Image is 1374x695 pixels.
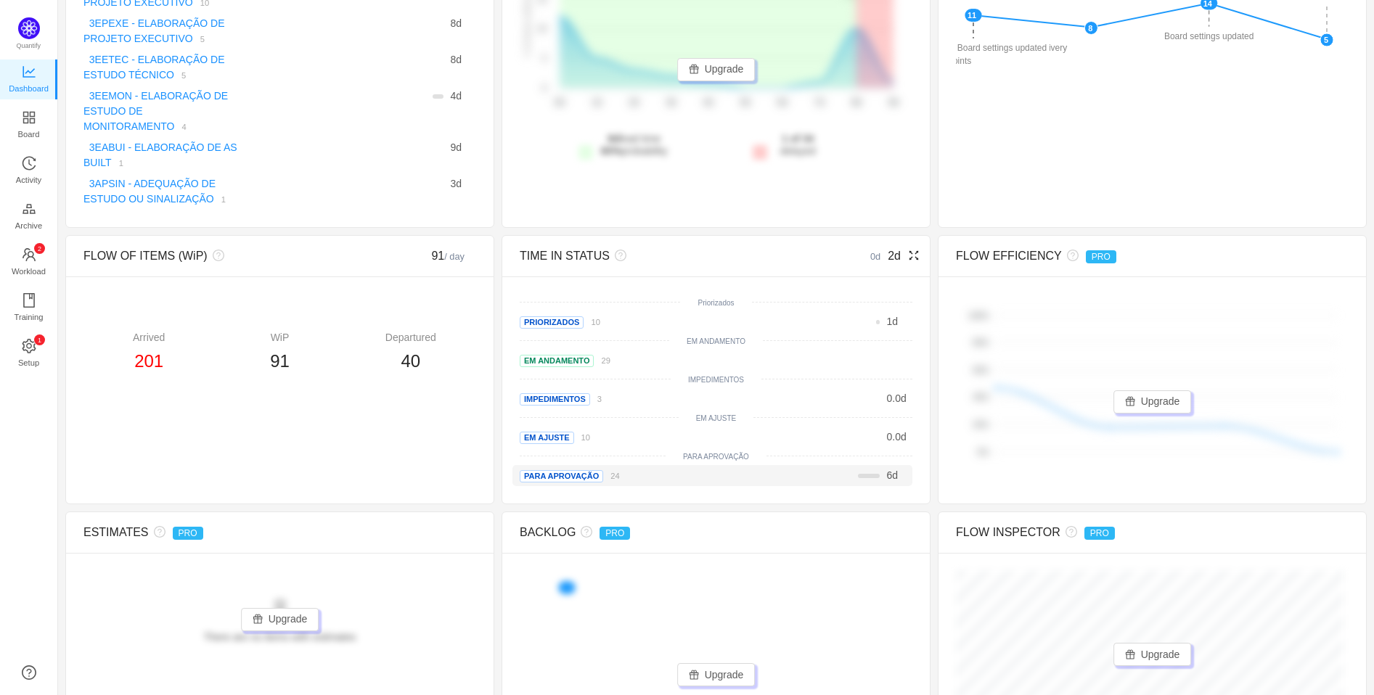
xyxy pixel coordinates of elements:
strong: 1 of 34 [782,133,814,144]
tspan: 8d [851,98,861,108]
tspan: 0% [977,448,989,456]
div: Board settings updated [954,38,1050,57]
div: BACKLOG [520,524,814,541]
a: 3EPEXE - ELABORAÇÃO DE PROJETO EXECUTIVO [83,17,225,44]
span: Training [14,303,43,332]
a: Archive [22,202,36,231]
span: delayed [780,133,816,157]
a: 3 [590,392,602,404]
span: EM ANDAMENTO [520,355,594,367]
a: icon: settingSetup [22,340,36,369]
a: Training [22,294,36,323]
button: icon: giftUpgrade [241,608,319,631]
sup: 1 [34,334,45,345]
small: 3 [597,395,602,403]
span: d [451,178,462,189]
a: icon: teamWorkload [22,248,36,277]
span: Workload [12,257,46,286]
span: PRO [173,527,203,540]
div: WiP [214,330,345,345]
span: d [887,469,899,481]
i: icon: line-chart [22,65,36,79]
span: Activity [16,165,41,194]
a: 10 [584,316,600,327]
span: IMPEDIMENTOS [520,393,590,406]
tspan: 6d [777,98,787,108]
button: icon: giftUpgrade [1113,643,1192,666]
i: icon: question-circle [208,250,224,261]
span: 91 [270,351,290,371]
small: 10 [591,318,600,326]
span: 9 [451,141,457,153]
span: Board [18,120,40,149]
span: 1 [887,316,893,327]
a: 1 [214,193,226,205]
small: / day [444,251,465,262]
i: icon: book [22,293,36,308]
small: 4 [182,123,187,131]
small: EM AJUSTE [696,414,737,422]
span: 0.0 [887,392,901,404]
span: PARA APROVAÇÃO [520,470,603,482]
small: 1 [119,159,123,168]
span: d [887,392,907,404]
i: icon: question-circle [1062,250,1079,261]
span: d [887,431,907,443]
p: 1 [37,334,41,345]
i: icon: robot [274,600,286,612]
span: 6 [887,469,893,481]
span: 40 [401,351,420,371]
span: probability [601,145,668,157]
small: 1 [221,195,226,204]
tspan: 7d [814,98,824,108]
tspan: 20% [973,420,989,429]
a: 5 [193,33,205,44]
span: 0.0 [887,431,901,443]
p: 2 [37,243,41,254]
a: 10 [574,431,590,443]
strong: 80% [601,145,621,157]
small: 0d [870,251,888,262]
div: FLOW EFFICIENCY [956,247,1251,265]
i: icon: question-circle [610,250,626,261]
span: d [451,141,462,153]
button: icon: giftUpgrade [677,58,756,81]
div: FLOW INSPECTOR [956,524,1251,541]
i: icon: question-circle [576,526,592,538]
a: icon: question-circle [22,665,36,680]
tspan: 10 [538,25,547,33]
button: icon: giftUpgrade [1113,390,1192,414]
tspan: 1d [592,98,601,108]
div: FLOW OF ITEMS (WiP) [83,247,378,265]
small: IMPEDIMENTOS [688,376,744,384]
span: PRO [600,527,630,540]
tspan: 100% [968,311,989,320]
div: ESTIMATES [83,524,378,541]
sup: 2 [34,243,45,254]
tspan: 4d [703,98,713,108]
small: 29 [601,356,610,365]
a: 24 [603,469,619,481]
a: 4 [175,120,187,132]
tspan: 0d [555,98,564,108]
div: Arrived [83,330,214,345]
span: d [451,17,462,29]
button: icon: giftUpgrade [677,663,756,686]
tspan: 5d [740,98,750,108]
span: 2d [888,250,901,262]
i: icon: gold [22,202,36,216]
span: d [451,90,462,102]
tspan: 40% [973,393,989,402]
tspan: 80% [973,339,989,347]
div: There are no items with estimates [83,599,476,645]
tspan: 5 [542,54,547,63]
span: EM AJUSTE [520,432,574,444]
tspan: 60% [973,366,989,374]
span: d [887,316,899,327]
tspan: 0 [542,83,547,92]
a: 5 [174,69,186,81]
small: EM ANDAMENTO [687,337,745,345]
i: icon: team [22,247,36,262]
span: 8 [451,17,457,29]
span: 201 [134,351,163,371]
